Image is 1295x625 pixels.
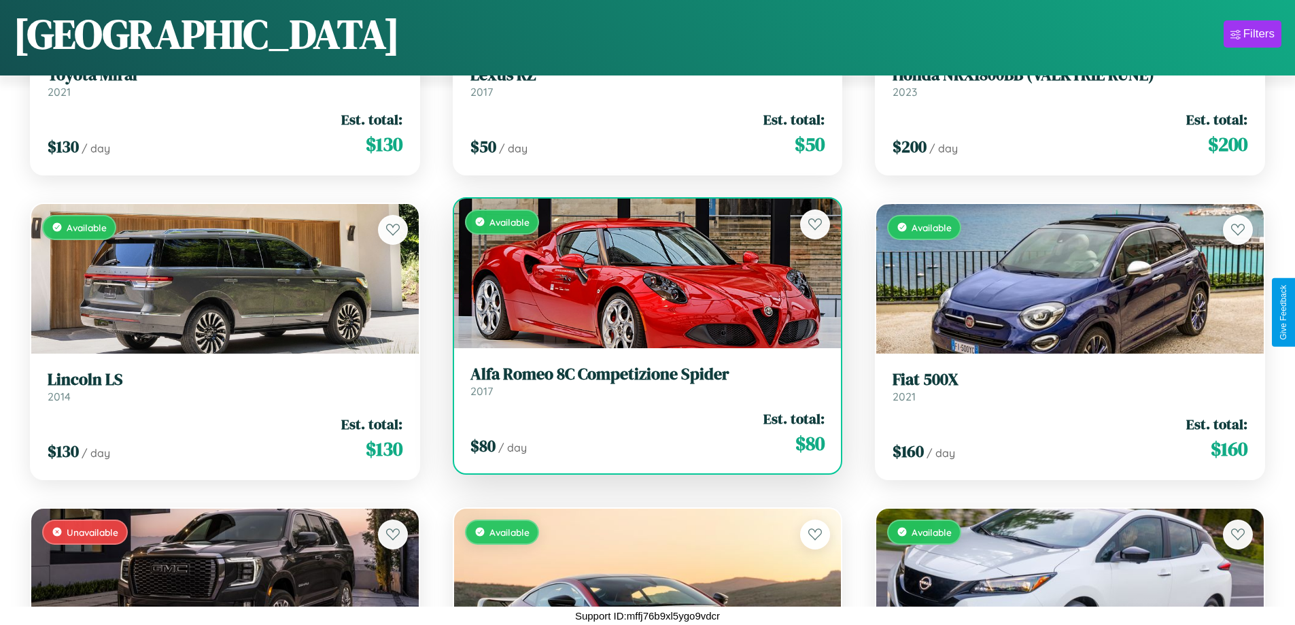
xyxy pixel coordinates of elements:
span: $ 130 [48,440,79,462]
span: $ 160 [1211,435,1247,462]
span: Est. total: [341,414,402,434]
span: Available [912,526,952,538]
h3: Lincoln LS [48,370,402,390]
span: $ 200 [1208,131,1247,158]
span: / day [498,441,527,454]
span: $ 160 [893,440,924,462]
button: Filters [1224,20,1281,48]
span: $ 80 [795,430,825,457]
span: $ 130 [48,135,79,158]
span: / day [82,446,110,460]
span: Unavailable [67,526,118,538]
span: 2021 [48,85,71,99]
span: 2014 [48,390,71,403]
span: Est. total: [1186,109,1247,129]
span: $ 200 [893,135,927,158]
div: Filters [1243,27,1275,41]
span: Available [912,222,952,233]
span: $ 50 [470,135,496,158]
a: Lexus RZ2017 [470,65,825,99]
span: Available [489,526,530,538]
h3: Alfa Romeo 8C Competizione Spider [470,365,825,384]
span: / day [499,141,528,155]
span: $ 130 [366,435,402,462]
span: 2021 [893,390,916,403]
span: / day [82,141,110,155]
span: / day [929,141,958,155]
span: 2017 [470,85,493,99]
a: Alfa Romeo 8C Competizione Spider2017 [470,365,825,398]
span: $ 50 [795,131,825,158]
span: Est. total: [763,409,825,428]
span: Est. total: [341,109,402,129]
h1: [GEOGRAPHIC_DATA] [14,6,400,62]
h3: Lexus RZ [470,65,825,85]
p: Support ID: mffj76b9xl5ygo9vdcr [575,607,720,625]
span: Est. total: [763,109,825,129]
a: Honda NRX1800BB (VALKYRIE RUNE)2023 [893,65,1247,99]
h3: Toyota Mirai [48,65,402,85]
span: Available [489,216,530,228]
a: Toyota Mirai2021 [48,65,402,99]
span: / day [927,446,955,460]
h3: Fiat 500X [893,370,1247,390]
span: Est. total: [1186,414,1247,434]
a: Fiat 500X2021 [893,370,1247,403]
span: Available [67,222,107,233]
span: $ 80 [470,435,496,457]
span: $ 130 [366,131,402,158]
h3: Honda NRX1800BB (VALKYRIE RUNE) [893,65,1247,85]
div: Give Feedback [1279,285,1288,340]
a: Lincoln LS2014 [48,370,402,403]
span: 2017 [470,384,493,398]
span: 2023 [893,85,917,99]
